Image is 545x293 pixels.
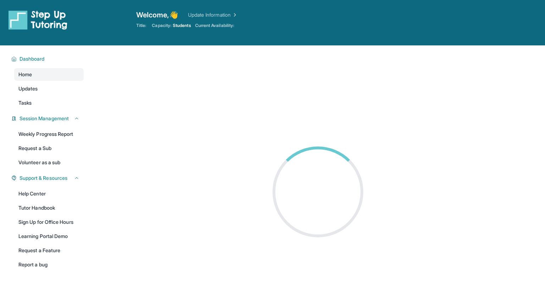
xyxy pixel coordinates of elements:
[14,142,84,155] a: Request a Sub
[14,156,84,169] a: Volunteer as a sub
[18,85,38,92] span: Updates
[14,244,84,257] a: Request a Feature
[14,96,84,109] a: Tasks
[14,230,84,243] a: Learning Portal Demo
[195,23,234,28] span: Current Availability:
[136,10,178,20] span: Welcome, 👋
[188,11,238,18] a: Update Information
[14,258,84,271] a: Report a bug
[14,68,84,81] a: Home
[14,187,84,200] a: Help Center
[14,216,84,228] a: Sign Up for Office Hours
[14,128,84,140] a: Weekly Progress Report
[20,55,45,62] span: Dashboard
[17,115,79,122] button: Session Management
[231,11,238,18] img: Chevron Right
[20,175,67,182] span: Support & Resources
[152,23,171,28] span: Capacity:
[20,115,69,122] span: Session Management
[173,23,191,28] span: Students
[14,82,84,95] a: Updates
[17,55,79,62] button: Dashboard
[9,10,67,30] img: logo
[136,23,146,28] span: Title:
[17,175,79,182] button: Support & Resources
[18,71,32,78] span: Home
[14,201,84,214] a: Tutor Handbook
[18,99,32,106] span: Tasks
